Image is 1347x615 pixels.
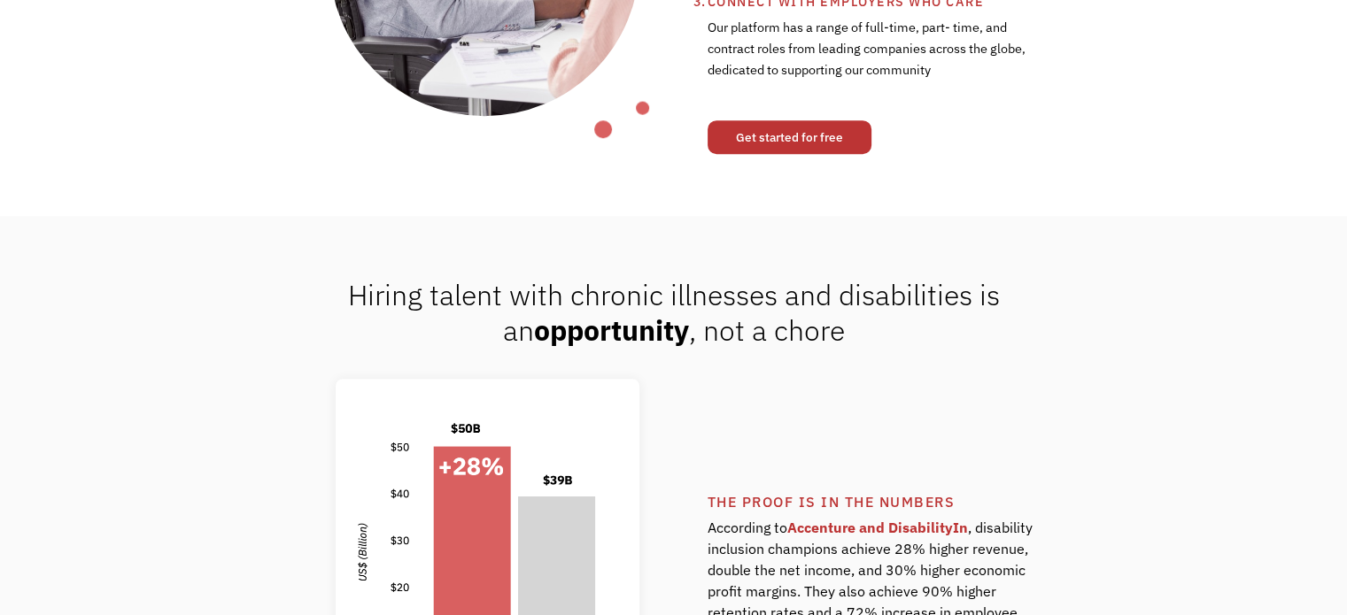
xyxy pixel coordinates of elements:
div: The proof is in the numbers [708,491,1174,512]
strong: opportunity [534,311,689,349]
div: Our platform has a range of full-time, part- time, and contract roles from leading companies acro... [708,12,1034,103]
a: Get started for free [708,120,871,154]
a: Accenture and DisabilityIn [787,519,968,536]
span: Hiring talent with chronic illnesses and disabilities is an , not a chore [348,276,1000,349]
